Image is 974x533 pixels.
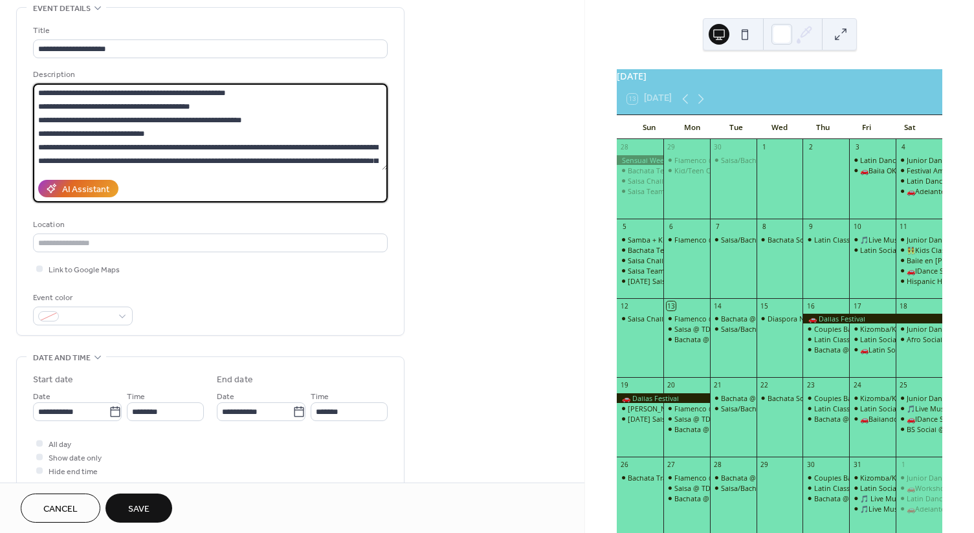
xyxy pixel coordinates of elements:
[33,351,91,365] span: Date and time
[768,235,837,245] div: Bachata Social @TBB
[860,404,962,413] div: Latin Social @[PERSON_NAME]
[899,222,908,231] div: 11
[814,334,867,344] div: Latin Class @RB
[849,345,896,354] div: 🚗Latin Social OKC
[713,222,722,231] div: 7
[311,390,329,404] span: Time
[860,334,962,344] div: Latin Social @[PERSON_NAME]
[849,504,896,514] div: 🎵Live Music @Colony
[663,494,710,503] div: Bachata @ TBB
[33,390,50,404] span: Date
[757,393,803,403] div: Bachata Social @TBB
[896,155,942,165] div: Junior Dance w/LFC
[760,222,769,231] div: 8
[710,235,757,245] div: Salsa/Bachata @LFC
[674,483,715,493] div: Salsa @ TDP
[674,155,729,165] div: Flamenco @SDB
[710,155,757,165] div: Salsa/Bachata @LFC
[802,414,849,424] div: Bachata @ TBB
[663,324,710,334] div: Salsa @ TDP
[896,504,942,514] div: 🚗Adelante Social OKC
[667,222,676,231] div: 6
[849,414,896,424] div: 🚗Bailando Bash OKC
[38,180,118,197] button: AI Assistant
[33,218,385,232] div: Location
[853,460,862,469] div: 31
[663,424,710,434] div: Bachata @ TBB
[128,503,149,516] span: Save
[628,414,688,424] div: [DATE] Salsa @GG
[33,2,91,16] span: Event details
[663,404,710,413] div: Flamenco @SDB
[713,143,722,152] div: 30
[896,483,942,493] div: 🚗Workshops in OKC
[907,393,971,403] div: Junior Dance w/LFC
[802,494,849,503] div: Bachata @ TBB
[674,414,715,424] div: Salsa @ TDP
[617,186,663,196] div: Salsa Team💃🏻
[710,483,757,493] div: Salsa/Bachata @LFC
[617,314,663,323] div: Salsa Challenge w/LFC
[802,473,849,483] div: Couples Bachata @TDP
[896,186,942,196] div: 🚗Adelante Social OKC
[49,465,98,479] span: Hide end time
[849,334,896,344] div: Latin Social @ToD
[620,301,629,310] div: 12
[43,503,78,516] span: Cancel
[33,373,73,387] div: Start date
[853,143,862,152] div: 3
[617,266,663,276] div: Salsa Team💃🏻
[896,324,942,334] div: Junior Dance w/LFC
[907,324,971,334] div: Junior Dance w/LFC
[663,414,710,424] div: Salsa @ TDP
[721,155,788,165] div: Salsa/Bachata @LFC
[617,473,663,483] div: Bachata Training @LFC
[768,314,817,323] div: Diaspora Night
[710,404,757,413] div: Salsa/Bachata @LFC
[849,404,896,413] div: Latin Social @ToD
[49,451,102,465] span: Show date only
[713,381,722,390] div: 21
[899,143,908,152] div: 4
[849,235,896,245] div: 🎵Live Music @Duet
[710,314,757,323] div: Bachata @ TDP
[853,301,862,310] div: 17
[617,245,663,255] div: Bachata Team💃🏻
[617,176,663,186] div: Salsa Challenge w/LFC
[62,183,109,197] div: AI Assistant
[617,256,663,265] div: Salsa Challenge w/LFC
[802,345,849,354] div: Bachata @ TBB
[896,473,942,483] div: Junior Dance w/LFC
[674,324,715,334] div: Salsa @ TDP
[849,155,896,165] div: Latin Dance@ToD
[896,166,942,175] div: Festival Americas
[814,393,892,403] div: Couples Bachata @TDP
[49,438,71,451] span: All day
[674,314,729,323] div: Flamenco @SDB
[899,381,908,390] div: 25
[860,166,901,175] div: 🚗Baila OKC
[105,494,172,523] button: Save
[721,473,771,483] div: Bachata @ TDP
[710,324,757,334] div: Salsa/Bachata @LFC
[628,166,683,175] div: Bachata Team💃🏻
[714,115,758,140] div: Tue
[667,460,676,469] div: 27
[896,494,942,503] div: Latin Dance Connect Group
[899,460,908,469] div: 1
[896,276,942,286] div: Hispanic Heritage Month
[617,276,663,286] div: Sunday Salsa @GG
[713,460,722,469] div: 28
[802,235,849,245] div: Latin Class @RB
[853,381,862,390] div: 24
[806,143,815,152] div: 2
[674,494,724,503] div: Bachata @ TBB
[721,393,771,403] div: Bachata @ TDP
[33,24,385,38] div: Title
[802,404,849,413] div: Latin Class @RB
[907,404,974,413] div: 🎵Live Music @Duet
[849,245,896,255] div: Latin Social @ToD
[674,473,729,483] div: Flamenco @SDB
[896,414,942,424] div: 🚗IDance Social OKC
[628,266,673,276] div: Salsa Team💃🏻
